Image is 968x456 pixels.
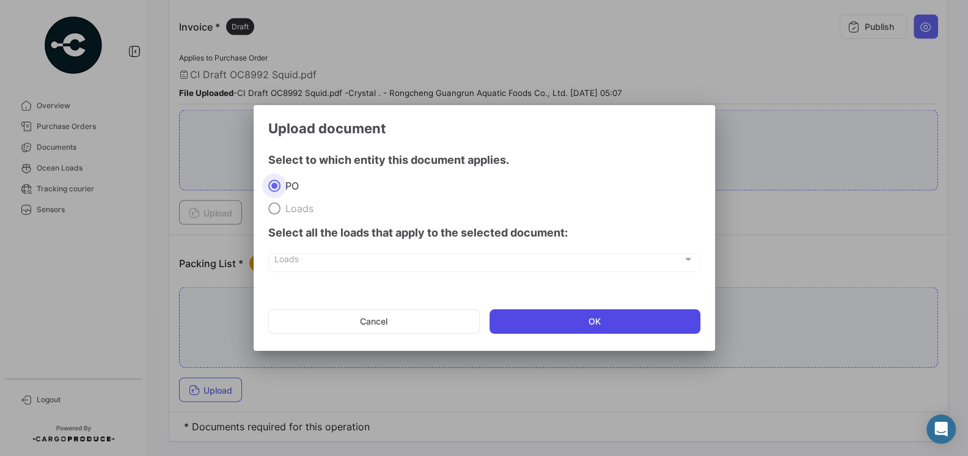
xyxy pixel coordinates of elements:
[268,120,700,137] h3: Upload document
[926,414,956,444] div: Abrir Intercom Messenger
[268,309,480,334] button: Cancel
[280,202,313,215] span: Loads
[268,224,700,241] h4: Select all the loads that apply to the selected document:
[268,152,700,169] h4: Select to which entity this document applies.
[274,257,683,267] span: Loads
[280,180,299,192] span: PO
[490,309,700,334] button: OK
